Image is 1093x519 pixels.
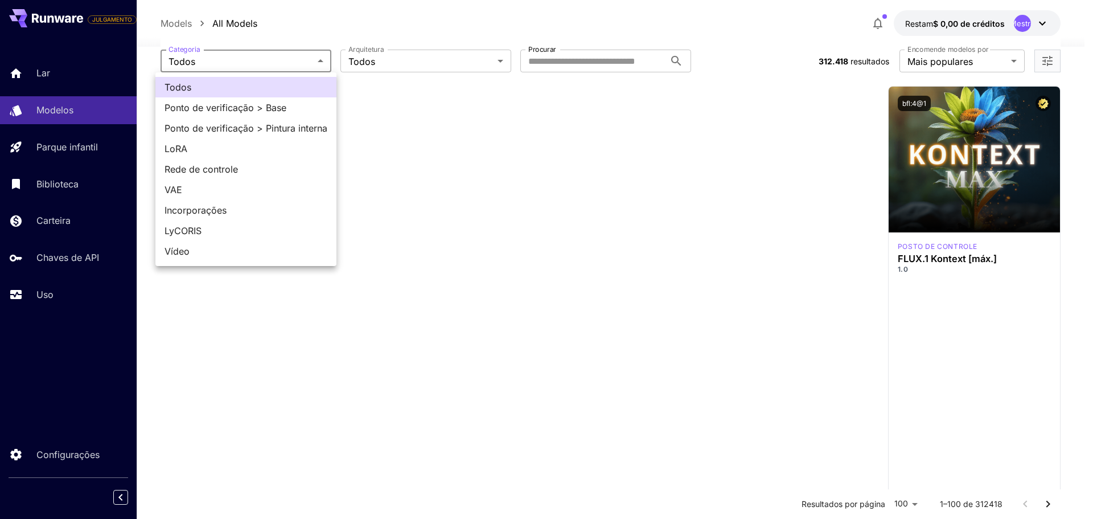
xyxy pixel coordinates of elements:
font: Incorporações [165,205,227,216]
font: LyCORIS [165,225,202,236]
font: Todos [165,81,191,93]
font: Rede de controle [165,164,238,175]
font: VAE [165,184,182,195]
font: LoRA [165,143,187,154]
font: Ponto de verificação > Base [165,102,286,113]
font: Ponto de verificação > Pintura interna [165,122,327,134]
font: Vídeo [165,246,190,257]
